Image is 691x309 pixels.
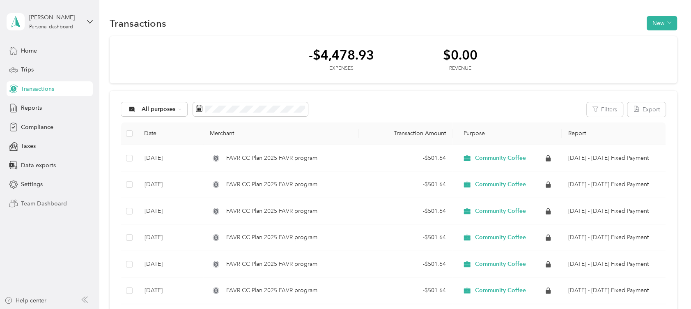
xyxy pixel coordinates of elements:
[138,145,203,172] td: [DATE]
[443,65,478,72] div: Revenue
[365,180,446,189] div: - $501.64
[21,46,37,55] span: Home
[226,154,317,163] span: FAVR CC Plan 2025 FAVR program
[562,277,666,304] td: May 1 - 31, 2025 Fixed Payment
[21,123,53,131] span: Compliance
[110,19,166,28] h1: Transactions
[138,171,203,198] td: [DATE]
[562,198,666,225] td: Aug 1 - 31, 2025 Fixed Payment
[475,154,526,162] span: Community Coffee
[138,251,203,278] td: [DATE]
[141,106,175,112] span: All purposes
[365,260,446,269] div: - $501.64
[475,208,526,215] span: Community Coffee
[21,142,36,150] span: Taxes
[21,180,43,189] span: Settings
[21,161,56,170] span: Data exports
[562,251,666,278] td: Jun 1 - 30, 2025 Fixed Payment
[647,16,677,30] button: New
[562,145,666,172] td: Oct 1 - 31, 2025 Fixed Payment
[645,263,691,309] iframe: Everlance-gr Chat Button Frame
[226,233,317,242] span: FAVR CC Plan 2025 FAVR program
[5,296,46,305] button: Help center
[138,122,203,145] th: Date
[562,171,666,198] td: Sep 1 - 30, 2025 Fixed Payment
[562,122,666,145] th: Report
[21,199,67,208] span: Team Dashboard
[443,48,478,62] div: $0.00
[365,233,446,242] div: - $501.64
[138,224,203,251] td: [DATE]
[587,102,623,117] button: Filters
[21,104,42,112] span: Reports
[226,260,317,269] span: FAVR CC Plan 2025 FAVR program
[21,85,54,93] span: Transactions
[29,25,73,30] div: Personal dashboard
[459,130,485,137] span: Purpose
[226,207,317,216] span: FAVR CC Plan 2025 FAVR program
[365,207,446,216] div: - $501.64
[365,154,446,163] div: - $501.64
[365,286,446,295] div: - $501.64
[203,122,359,145] th: Merchant
[226,180,317,189] span: FAVR CC Plan 2025 FAVR program
[475,181,526,188] span: Community Coffee
[138,277,203,304] td: [DATE]
[359,122,452,145] th: Transaction Amount
[627,102,666,117] button: Export
[562,224,666,251] td: Jul 1 - 31, 2025 Fixed Payment
[309,48,374,62] div: -$4,478.93
[475,261,526,268] span: Community Coffee
[138,198,203,225] td: [DATE]
[21,65,34,74] span: Trips
[226,286,317,295] span: FAVR CC Plan 2025 FAVR program
[475,234,526,241] span: Community Coffee
[475,287,526,294] span: Community Coffee
[29,13,80,22] div: [PERSON_NAME]
[309,65,374,72] div: Expenses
